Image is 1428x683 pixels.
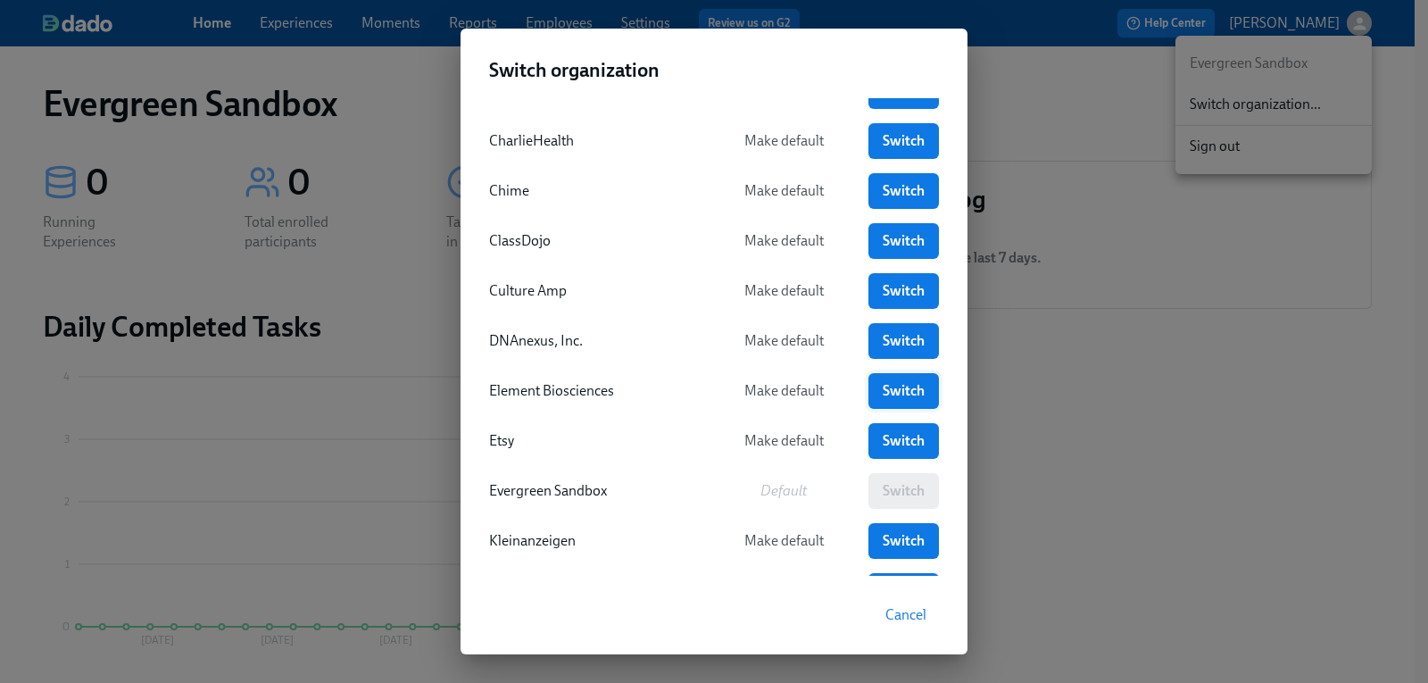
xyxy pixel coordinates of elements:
[714,273,854,309] button: Make default
[868,523,939,559] a: Switch
[885,606,926,624] span: Cancel
[714,223,854,259] button: Make default
[868,273,939,309] a: Switch
[868,373,939,409] a: Switch
[881,182,926,200] span: Switch
[881,382,926,400] span: Switch
[868,573,939,609] a: Switch
[489,57,939,84] h2: Switch organization
[714,123,854,159] button: Make default
[726,332,842,350] span: Make default
[714,523,854,559] button: Make default
[868,173,939,209] a: Switch
[714,323,854,359] button: Make default
[726,132,842,150] span: Make default
[714,423,854,459] button: Make default
[726,532,842,550] span: Make default
[489,531,700,551] div: Kleinanzeigen
[881,282,926,300] span: Switch
[881,432,926,450] span: Switch
[868,423,939,459] a: Switch
[714,173,854,209] button: Make default
[489,181,700,201] div: Chime
[489,431,700,451] div: Etsy
[714,573,854,609] button: Make default
[881,332,926,350] span: Switch
[726,232,842,250] span: Make default
[726,382,842,400] span: Make default
[868,223,939,259] a: Switch
[881,132,926,150] span: Switch
[726,282,842,300] span: Make default
[489,481,700,501] div: Evergreen Sandbox
[489,281,700,301] div: Culture Amp
[868,123,939,159] a: Switch
[489,231,700,251] div: ClassDojo
[489,331,700,351] div: DNAnexus, Inc.
[873,597,939,633] button: Cancel
[881,232,926,250] span: Switch
[726,432,842,450] span: Make default
[868,323,939,359] a: Switch
[881,532,926,550] span: Switch
[489,381,700,401] div: Element Biosciences
[726,182,842,200] span: Make default
[489,131,700,151] div: CharlieHealth
[714,373,854,409] button: Make default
